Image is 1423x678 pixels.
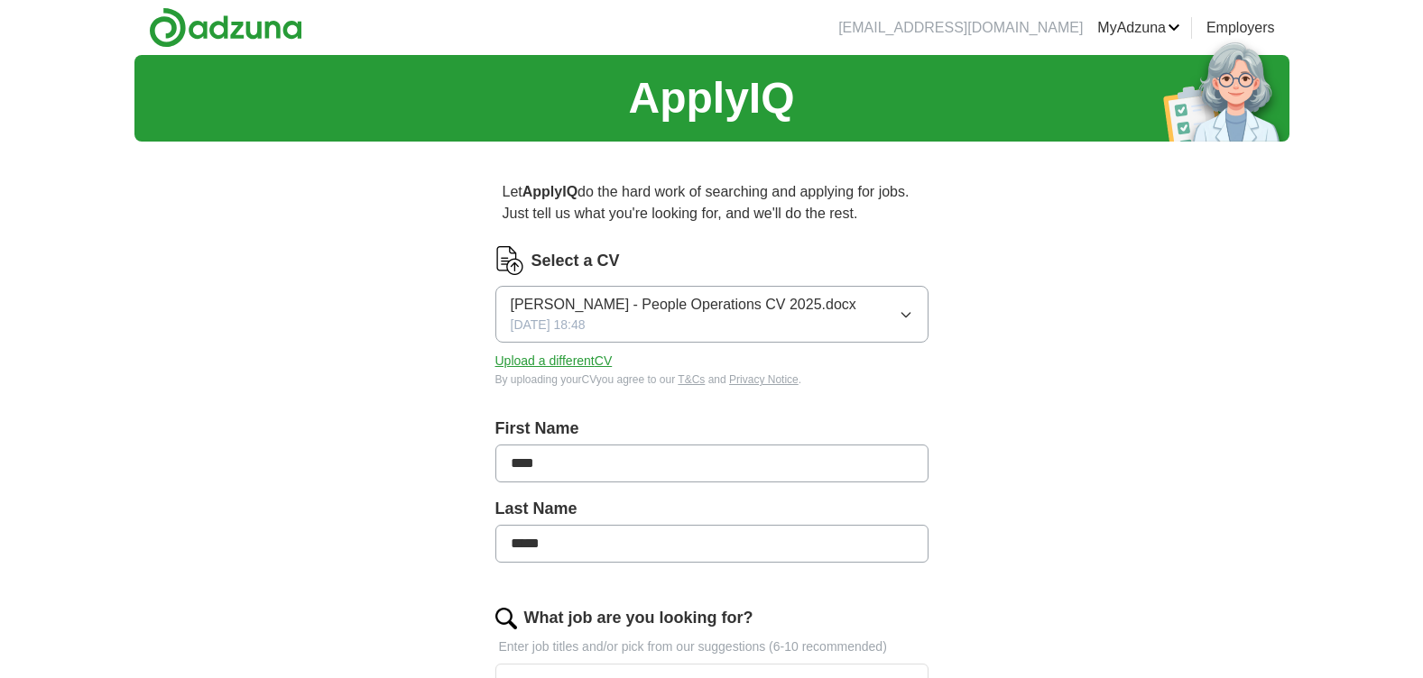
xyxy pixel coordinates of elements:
[511,316,586,334] span: [DATE] 18:48
[495,637,929,656] p: Enter job titles and/or pick from our suggestions (6-10 recommended)
[495,286,929,343] button: [PERSON_NAME] - People Operations CV 2025.docx[DATE] 18:48
[495,417,929,441] label: First Name
[729,373,799,386] a: Privacy Notice
[1206,17,1275,39] a: Employers
[495,371,929,388] div: By uploading your CV you agree to our and .
[495,352,613,371] button: Upload a differentCV
[531,249,620,273] label: Select a CV
[1097,17,1180,39] a: MyAdzuna
[495,608,517,629] img: search.png
[838,17,1083,39] li: [EMAIL_ADDRESS][DOMAIN_NAME]
[628,66,794,131] h1: ApplyIQ
[495,497,929,521] label: Last Name
[149,7,302,48] img: Adzuna logo
[495,174,929,232] p: Let do the hard work of searching and applying for jobs. Just tell us what you're looking for, an...
[495,246,524,275] img: CV Icon
[524,606,753,630] label: What job are you looking for?
[511,294,856,316] span: [PERSON_NAME] - People Operations CV 2025.docx
[522,184,578,199] strong: ApplyIQ
[678,373,705,386] a: T&Cs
